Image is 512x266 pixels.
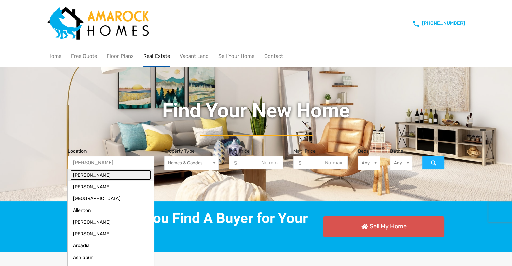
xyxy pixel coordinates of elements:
a: Contact [264,46,283,66]
span: Sell My Home [370,223,407,230]
label: Location [68,149,87,154]
a: Sell My Home [323,216,444,237]
div: Let Us Help You Find A Buyer for Your Home [68,210,317,244]
label: Beds [358,149,369,154]
label: Property Type [164,149,195,154]
a: Allenton [71,206,150,215]
a: [PERSON_NAME] [71,170,151,180]
a: Free Quote [71,46,97,66]
a: [PERSON_NAME] [71,230,150,238]
label: Baths [390,149,403,154]
a: Home [47,46,61,66]
div: $ [298,159,301,167]
button: Search [422,156,445,170]
a: Sell Your Home [218,46,254,66]
span: Any [394,160,407,166]
a: Arcadia [71,241,150,250]
a: [PERSON_NAME] [71,218,150,226]
span: Homes & Condos [168,160,213,166]
label: Min. Price [229,149,250,154]
a: Real Estate [143,46,170,66]
img: Amarock Homes [47,7,149,40]
a: Vacant Land [180,46,209,66]
span: Any [362,160,375,166]
a: [PERSON_NAME] [71,183,150,191]
h1: Find Your New Home [68,98,445,123]
input: Location [68,156,155,170]
input: Min Price [229,156,283,170]
a: [GEOGRAPHIC_DATA] [71,194,150,203]
a: [PHONE_NUMBER] [422,20,465,26]
input: Max Price [293,156,348,170]
div: $ [234,159,237,167]
a: Floor Plans [107,46,134,66]
a: Ashippun [71,253,150,262]
label: Max. Price [293,149,316,154]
